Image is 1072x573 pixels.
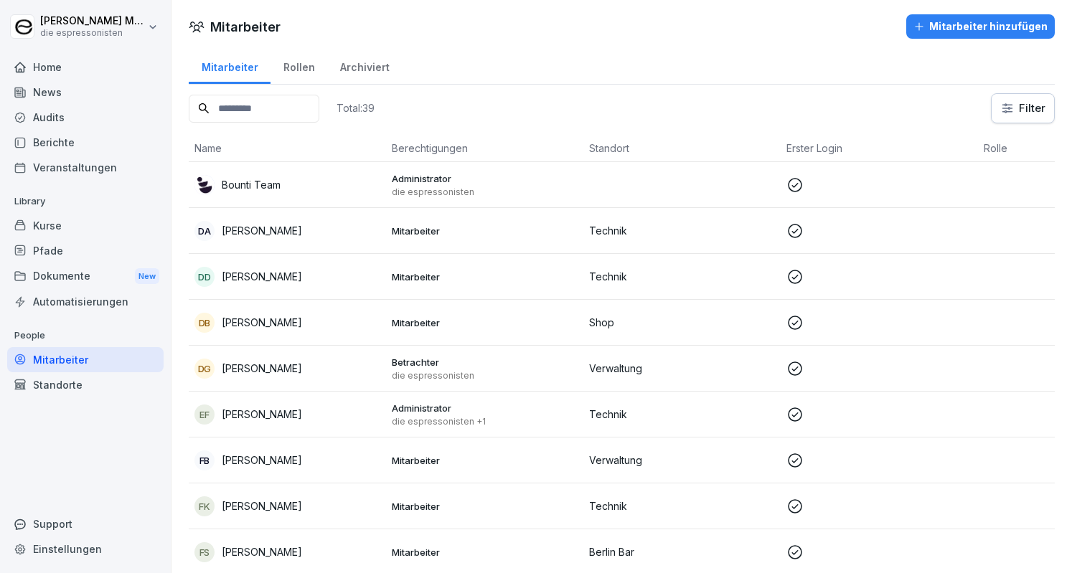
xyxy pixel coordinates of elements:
[222,223,302,238] p: [PERSON_NAME]
[7,511,164,536] div: Support
[7,289,164,314] a: Automatisierungen
[992,94,1054,123] button: Filter
[7,80,164,105] a: News
[392,416,578,427] p: die espressonisten +1
[589,315,775,330] p: Shop
[271,47,327,84] a: Rollen
[913,19,1048,34] div: Mitarbeiter hinzufügen
[7,347,164,372] a: Mitarbeiter
[589,407,775,422] p: Technik
[392,186,578,198] p: die espressonisten
[40,15,145,27] p: [PERSON_NAME] Müller
[135,268,159,285] div: New
[7,190,164,213] p: Library
[189,47,271,84] a: Mitarbeiter
[589,453,775,468] p: Verwaltung
[222,453,302,468] p: [PERSON_NAME]
[392,172,578,185] p: Administrator
[7,105,164,130] a: Audits
[589,269,775,284] p: Technik
[194,450,215,470] div: FB
[7,213,164,238] a: Kurse
[781,135,978,162] th: Erster Login
[1000,101,1045,115] div: Filter
[194,542,215,562] div: FS
[583,135,781,162] th: Standort
[194,496,215,516] div: FK
[222,177,281,192] p: Bounti Team
[194,359,215,379] div: DG
[194,313,215,333] div: DB
[589,223,775,238] p: Technik
[210,17,281,37] h1: Mitarbeiter
[189,135,386,162] th: Name
[194,175,215,195] img: nz8auxwclcgahzcei3ah3426.png
[392,500,578,513] p: Mitarbeiter
[392,224,578,237] p: Mitarbeiter
[392,370,578,382] p: die espressonisten
[7,372,164,397] a: Standorte
[7,130,164,155] a: Berichte
[589,361,775,376] p: Verwaltung
[194,404,215,425] div: EF
[589,544,775,559] p: Berlin Bar
[392,454,578,467] p: Mitarbeiter
[7,324,164,347] p: People
[337,101,375,115] p: Total: 39
[392,546,578,559] p: Mitarbeiter
[392,270,578,283] p: Mitarbeiter
[386,135,583,162] th: Berechtigungen
[589,498,775,513] p: Technik
[40,28,145,38] p: die espressonisten
[7,155,164,180] a: Veranstaltungen
[222,361,302,376] p: [PERSON_NAME]
[194,267,215,287] div: DD
[7,263,164,290] div: Dokumente
[222,498,302,513] p: [PERSON_NAME]
[392,316,578,329] p: Mitarbeiter
[222,544,302,559] p: [PERSON_NAME]
[327,47,402,84] a: Archiviert
[7,55,164,80] a: Home
[222,315,302,330] p: [PERSON_NAME]
[222,407,302,422] p: [PERSON_NAME]
[194,221,215,241] div: DA
[392,402,578,415] p: Administrator
[7,536,164,562] a: Einstellungen
[222,269,302,284] p: [PERSON_NAME]
[906,14,1055,39] button: Mitarbeiter hinzufügen
[7,263,164,290] a: DokumenteNew
[7,238,164,263] a: Pfade
[392,356,578,369] p: Betrachter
